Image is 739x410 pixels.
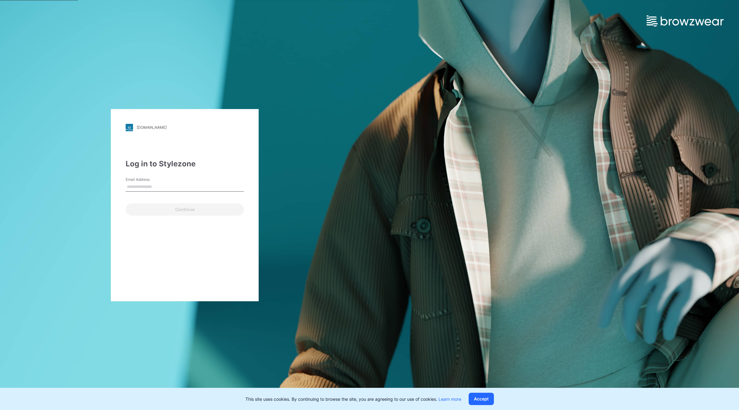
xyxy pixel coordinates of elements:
button: Accept [469,393,494,405]
img: stylezone-logo.562084cfcfab977791bfbf7441f1a819.svg [126,124,133,131]
div: [DOMAIN_NAME] [137,125,167,130]
a: Learn more [438,396,461,402]
div: Log in to Stylezone [126,158,244,169]
label: Email Address [126,177,169,182]
a: [DOMAIN_NAME] [126,124,244,131]
p: This site uses cookies. By continuing to browse the site, you are agreeing to our use of cookies. [245,396,461,402]
img: browzwear-logo.e42bd6dac1945053ebaf764b6aa21510.svg [647,15,724,26]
